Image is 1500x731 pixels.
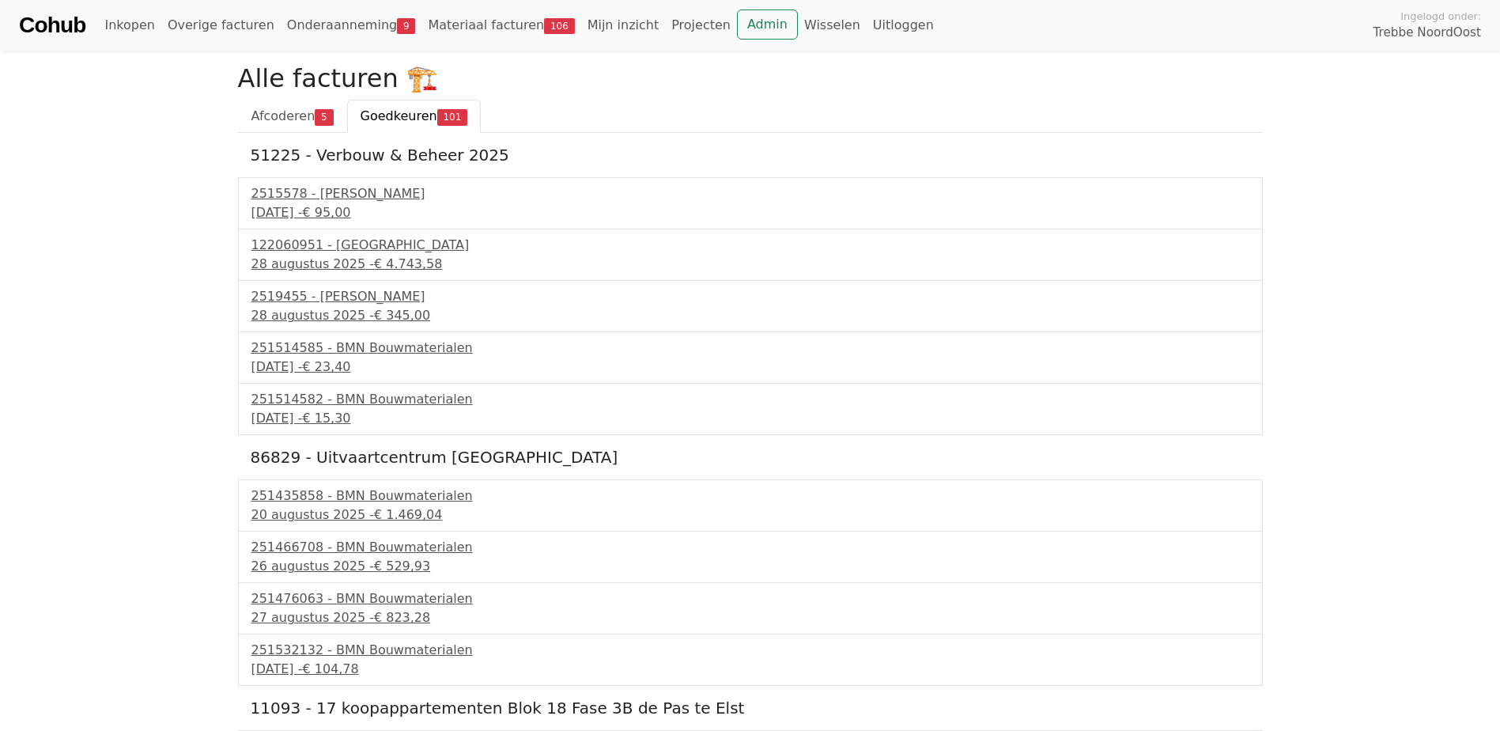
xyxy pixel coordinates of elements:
[302,359,350,374] span: € 23,40
[238,100,347,133] a: Afcoderen5
[867,9,940,41] a: Uitloggen
[302,661,358,676] span: € 104,78
[251,146,1250,165] h5: 51225 - Verbouw & Beheer 2025
[302,205,350,220] span: € 95,00
[302,411,350,426] span: € 15,30
[251,184,1249,203] div: 2515578 - [PERSON_NAME]
[251,203,1249,222] div: [DATE] -
[251,589,1249,627] a: 251476063 - BMN Bouwmaterialen27 augustus 2025 -€ 823,28
[161,9,281,41] a: Overige facturen
[251,184,1249,222] a: 2515578 - [PERSON_NAME][DATE] -€ 95,00
[251,409,1249,428] div: [DATE] -
[251,487,1249,506] div: 251435858 - BMN Bouwmaterialen
[251,306,1249,325] div: 28 augustus 2025 -
[251,108,315,123] span: Afcoderen
[251,339,1249,377] a: 251514585 - BMN Bouwmaterialen[DATE] -€ 23,40
[397,18,415,34] span: 9
[798,9,867,41] a: Wisselen
[544,18,575,34] span: 106
[1400,9,1481,24] span: Ingelogd onder:
[98,9,161,41] a: Inkopen
[251,699,1250,718] h5: 11093 - 17 koopappartementen Blok 18 Fase 3B de Pas te Elst
[251,538,1249,557] div: 251466708 - BMN Bouwmaterialen
[251,236,1249,255] div: 122060951 - [GEOGRAPHIC_DATA]
[437,109,468,125] span: 101
[737,9,798,40] a: Admin
[251,448,1250,467] h5: 86829 - Uitvaartcentrum [GEOGRAPHIC_DATA]
[251,287,1249,306] div: 2519455 - [PERSON_NAME]
[374,559,430,574] span: € 529,93
[251,287,1249,325] a: 2519455 - [PERSON_NAME]28 augustus 2025 -€ 345,00
[19,6,85,44] a: Cohub
[251,608,1249,627] div: 27 augustus 2025 -
[347,100,482,133] a: Goedkeuren101
[251,358,1249,377] div: [DATE] -
[251,390,1249,409] div: 251514582 - BMN Bouwmaterialen
[665,9,737,41] a: Projecten
[251,557,1249,576] div: 26 augustus 2025 -
[361,108,437,123] span: Goedkeuren
[374,256,443,271] span: € 4.743,58
[374,610,430,625] span: € 823,28
[1373,24,1481,42] span: Trebbe NoordOost
[581,9,666,41] a: Mijn inzicht
[251,390,1249,428] a: 251514582 - BMN Bouwmaterialen[DATE] -€ 15,30
[251,660,1249,679] div: [DATE] -
[374,308,430,323] span: € 345,00
[238,63,1263,93] h2: Alle facturen 🏗️
[251,506,1249,525] div: 20 augustus 2025 -
[421,9,580,41] a: Materiaal facturen106
[251,487,1249,525] a: 251435858 - BMN Bouwmaterialen20 augustus 2025 -€ 1.469,04
[374,507,443,522] span: € 1.469,04
[251,641,1249,679] a: 251532132 - BMN Bouwmaterialen[DATE] -€ 104,78
[281,9,422,41] a: Onderaanneming9
[251,236,1249,274] a: 122060951 - [GEOGRAPHIC_DATA]28 augustus 2025 -€ 4.743,58
[251,339,1249,358] div: 251514585 - BMN Bouwmaterialen
[251,589,1249,608] div: 251476063 - BMN Bouwmaterialen
[315,109,333,125] span: 5
[251,538,1249,576] a: 251466708 - BMN Bouwmaterialen26 augustus 2025 -€ 529,93
[251,641,1249,660] div: 251532132 - BMN Bouwmaterialen
[251,255,1249,274] div: 28 augustus 2025 -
